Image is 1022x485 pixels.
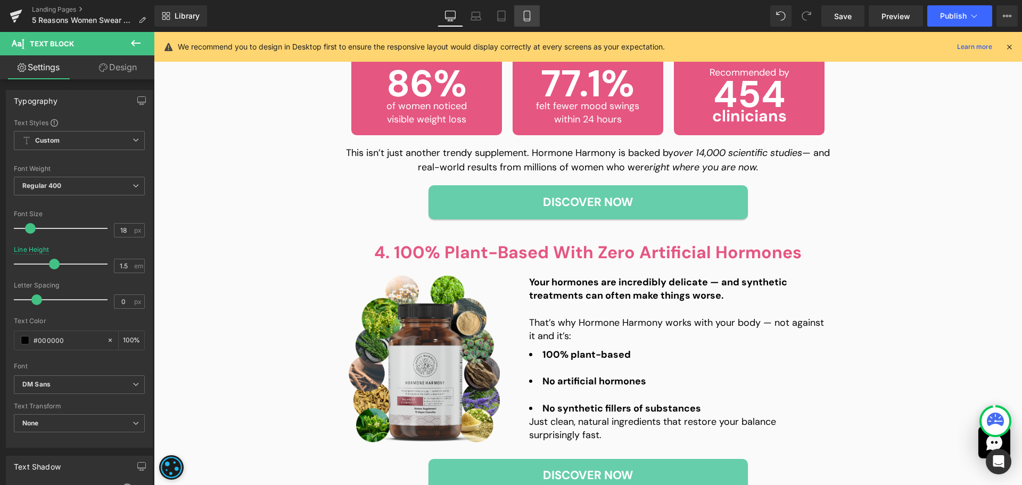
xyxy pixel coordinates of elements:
a: Laptop [463,5,489,27]
p: 454 [520,37,671,89]
div: Open Intercom Messenger [986,449,1011,474]
div: % [119,331,144,350]
div: Font [14,363,145,370]
a: Design [79,55,156,79]
a: Discover Now [275,427,594,461]
i: DM Sans [22,380,51,389]
button: More [996,5,1018,27]
a: Learn more [953,40,996,53]
span: px [134,227,143,234]
span: em [134,262,143,269]
p: Just clean, natural ingredients that restore your balance surprisingly fast. [375,383,673,410]
span: Discover Now [389,434,479,453]
div: Text Transform [14,402,145,410]
i: right where you are now. [496,129,605,142]
div: Cookie consent button [5,423,30,448]
div: Letter Spacing [14,282,145,289]
div: Font Weight [14,165,145,172]
b: Regular 400 [22,182,62,190]
div: Typography [14,91,57,105]
div: Text Color [14,317,145,325]
span: 5 Reasons Women Swear by Hormone Harmony™ [32,16,134,24]
div: Line Height [14,246,49,253]
div: Font Size [14,210,145,218]
b: Custom [35,136,60,145]
p: clinicians [553,73,638,95]
a: Tablet [489,5,514,27]
a: New Library [154,5,207,27]
p: This isn’t just another trendy supplement. Hormone Harmony is backed by — and real-world results ... [189,114,679,143]
p: 86% [197,26,348,78]
span: Preview [881,11,910,22]
a: Desktop [438,5,463,27]
strong: Your hormones are incredibly delicate — and synthetic treatments can often make things worse. [375,244,633,270]
span: Text Block [30,39,74,48]
b: None [22,419,39,427]
span: Library [175,11,200,21]
span: Discover Now [389,161,479,180]
span: Save [834,11,852,22]
p: felt fewer mood swings within 24 hours [381,68,487,94]
a: Discover Now [275,153,594,187]
button: Undo [770,5,792,27]
strong: 100% plant-based [389,316,477,329]
div: Text Shadow [14,456,61,471]
i: over 14,000 scientific studies [520,114,648,127]
h2: 4. 100% Plant-Based With Zero Artificial Hormones [195,209,674,233]
button: Publish [927,5,992,27]
p: Recommended by [553,34,638,47]
strong: No synthetic fillers of substances [389,370,547,383]
p: We recommend you to design in Desktop first to ensure the responsive layout would display correct... [178,41,665,53]
a: Preview [869,5,923,27]
p: That’s why Hormone Harmony works with your body — not against it and it’s: [375,284,673,311]
p: 77.1% [359,26,509,78]
strong: No artificial hormones [389,343,492,356]
input: Color [34,334,102,346]
p: of women noticed visible weight loss [230,68,315,94]
span: px [134,298,143,305]
span: Publish [940,12,967,20]
button: Redo [796,5,817,27]
a: Mobile [514,5,540,27]
div: Text Styles [14,118,145,127]
a: Landing Pages [32,5,154,14]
